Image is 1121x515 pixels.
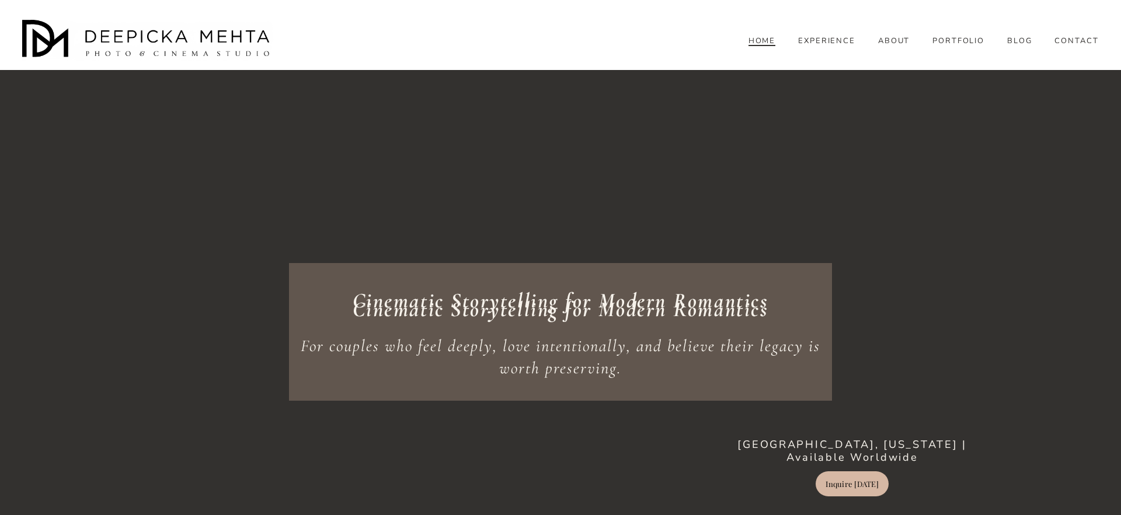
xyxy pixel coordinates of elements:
[1007,36,1032,47] a: folder dropdown
[1007,37,1032,46] span: BLOG
[878,36,910,47] a: ABOUT
[798,36,856,47] a: EXPERIENCE
[735,439,969,464] p: [GEOGRAPHIC_DATA], [US_STATE] | Available Worldwide
[1054,36,1099,47] a: CONTACT
[816,471,888,496] a: Inquire [DATE]
[353,288,769,313] em: Cinematic Storytelling for Modern Romantics
[749,36,776,47] a: HOME
[932,36,985,47] a: PORTFOLIO
[301,336,826,378] em: For couples who feel deeply, love intentionally, and believe their legacy is worth preserving.
[22,20,273,61] img: Austin Wedding Photographer - Deepicka Mehta Photography &amp; Cinematography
